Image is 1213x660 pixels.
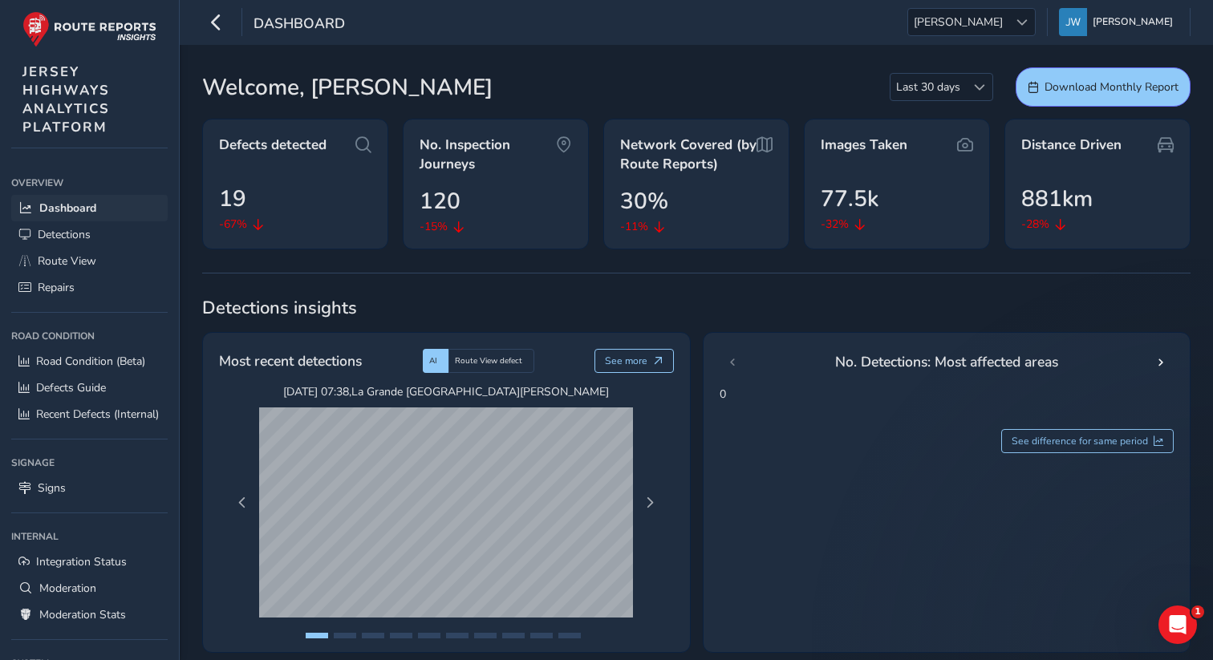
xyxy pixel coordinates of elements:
[259,384,633,399] span: [DATE] 07:38 , La Grande [GEOGRAPHIC_DATA][PERSON_NAME]
[1001,429,1174,453] button: See difference for same period
[1045,79,1179,95] span: Download Monthly Report
[1191,605,1204,618] span: 1
[219,136,327,155] span: Defects detected
[36,354,145,369] span: Road Condition (Beta)
[11,375,168,401] a: Defects Guide
[202,71,493,104] span: Welcome, [PERSON_NAME]
[36,554,127,569] span: Integration Status
[334,633,356,638] button: Page 2
[448,349,534,373] div: Route View defect
[39,581,96,596] span: Moderation
[11,221,168,248] a: Detections
[11,451,168,475] div: Signage
[11,524,168,549] div: Internal
[1059,8,1179,36] button: [PERSON_NAME]
[1012,435,1148,447] span: See difference for same period
[1093,8,1173,36] span: [PERSON_NAME]
[420,136,556,173] span: No. Inspection Journeys
[821,136,907,155] span: Images Taken
[620,184,668,218] span: 30%
[1021,182,1093,216] span: 881km
[254,14,345,36] span: Dashboard
[38,227,91,242] span: Detections
[558,633,581,638] button: Page 10
[202,296,1191,320] span: Detections insights
[38,480,66,496] span: Signs
[390,633,412,638] button: Page 4
[11,401,168,427] a: Recent Defects (Internal)
[11,248,168,274] a: Route View
[620,136,757,173] span: Network Covered (by Route Reports)
[703,332,1191,653] div: 0
[231,492,254,514] button: Previous Page
[890,74,966,100] span: Last 30 days
[11,274,168,301] a: Repairs
[36,380,106,395] span: Defects Guide
[835,351,1058,372] span: No. Detections: Most affected areas
[908,9,1008,35] span: [PERSON_NAME]
[821,216,849,233] span: -32%
[306,633,328,638] button: Page 1
[11,348,168,375] a: Road Condition (Beta)
[38,253,96,269] span: Route View
[362,633,384,638] button: Page 3
[11,549,168,575] a: Integration Status
[605,354,647,367] span: See more
[11,195,168,221] a: Dashboard
[11,601,168,628] a: Moderation Stats
[1021,136,1122,155] span: Distance Driven
[22,63,110,136] span: JERSEY HIGHWAYS ANALYTICS PLATFORM
[219,216,247,233] span: -67%
[1059,8,1087,36] img: diamond-layout
[22,11,156,47] img: rr logo
[38,280,75,295] span: Repairs
[39,607,126,622] span: Moderation Stats
[530,633,553,638] button: Page 9
[420,184,460,218] span: 120
[1158,605,1197,644] iframe: Intercom live chat
[11,475,168,501] a: Signs
[455,355,522,366] span: Route View defect
[1021,216,1049,233] span: -28%
[420,218,448,235] span: -15%
[11,324,168,348] div: Road Condition
[39,200,96,216] span: Dashboard
[620,218,648,235] span: -11%
[418,633,440,638] button: Page 5
[594,349,674,373] button: See more
[219,350,362,371] span: Most recent detections
[429,355,437,366] span: AI
[502,633,525,638] button: Page 8
[423,349,448,373] div: AI
[1016,67,1191,107] button: Download Monthly Report
[36,407,159,422] span: Recent Defects (Internal)
[219,182,246,216] span: 19
[474,633,497,638] button: Page 7
[11,575,168,601] a: Moderation
[639,492,661,514] button: Next Page
[821,182,878,216] span: 77.5k
[11,171,168,195] div: Overview
[446,633,469,638] button: Page 6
